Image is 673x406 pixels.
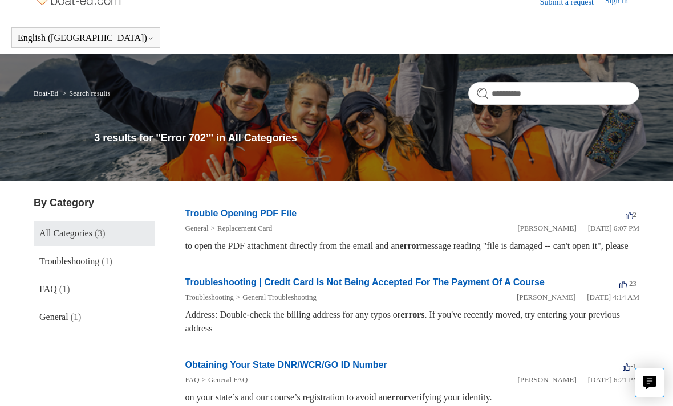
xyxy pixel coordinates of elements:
div: to open the PDF attachment directly from the email and an message reading "file is damaged -- can... [185,239,640,253]
time: 01/05/2024, 18:21 [588,375,639,384]
span: (1) [71,312,82,322]
li: Search results [60,89,111,97]
a: FAQ [185,375,200,384]
h1: 3 results for "Error 702’" in All Categories [94,130,639,146]
li: General Troubleshooting [234,292,317,303]
li: Troubleshooting [185,292,234,303]
a: General Troubleshooting [242,293,317,301]
a: FAQ (1) [34,277,155,302]
a: Obtaining Your State DNR/WCR/GO ID Number [185,360,387,370]
a: General (1) [34,305,155,330]
span: FAQ [39,284,57,294]
li: [PERSON_NAME] [517,374,576,386]
span: (1) [59,284,70,294]
div: on your state’s and our course’s registration to avoid an verifying your identity. [185,391,640,404]
li: [PERSON_NAME] [517,292,575,303]
a: General [185,224,209,232]
span: (1) [102,256,112,266]
em: error [387,392,408,402]
span: -23 [619,279,636,288]
a: Replacement Card [217,224,272,232]
li: General FAQ [200,374,248,386]
input: Search [468,82,639,105]
div: Address: Double-check the billing address for any typos or . If you've recently moved, try enteri... [185,308,640,335]
time: 01/05/2024, 18:07 [588,224,639,232]
em: error [399,241,420,251]
span: -1 [623,362,636,370]
span: General [39,312,68,322]
a: General FAQ [208,375,248,384]
span: All Categories [39,228,92,238]
a: Trouble Opening PDF File [185,208,297,218]
a: Troubleshooting [185,293,234,301]
li: General [185,223,209,234]
a: Boat-Ed [34,89,58,97]
span: 2 [626,210,637,219]
time: 03/16/2022, 04:14 [587,293,639,301]
button: Live chat [635,368,664,397]
span: Troubleshooting [39,256,99,266]
li: Boat-Ed [34,89,60,97]
a: All Categories (3) [34,221,155,246]
span: (3) [95,228,106,238]
li: [PERSON_NAME] [517,223,576,234]
a: Troubleshooting | Credit Card Is Not Being Accepted For The Payment Of A Course [185,277,545,287]
a: Troubleshooting (1) [34,249,155,274]
em: errors [400,310,424,319]
h3: By Category [34,195,155,211]
li: FAQ [185,374,200,386]
button: English ([GEOGRAPHIC_DATA]) [18,33,154,43]
li: Replacement Card [209,223,273,234]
